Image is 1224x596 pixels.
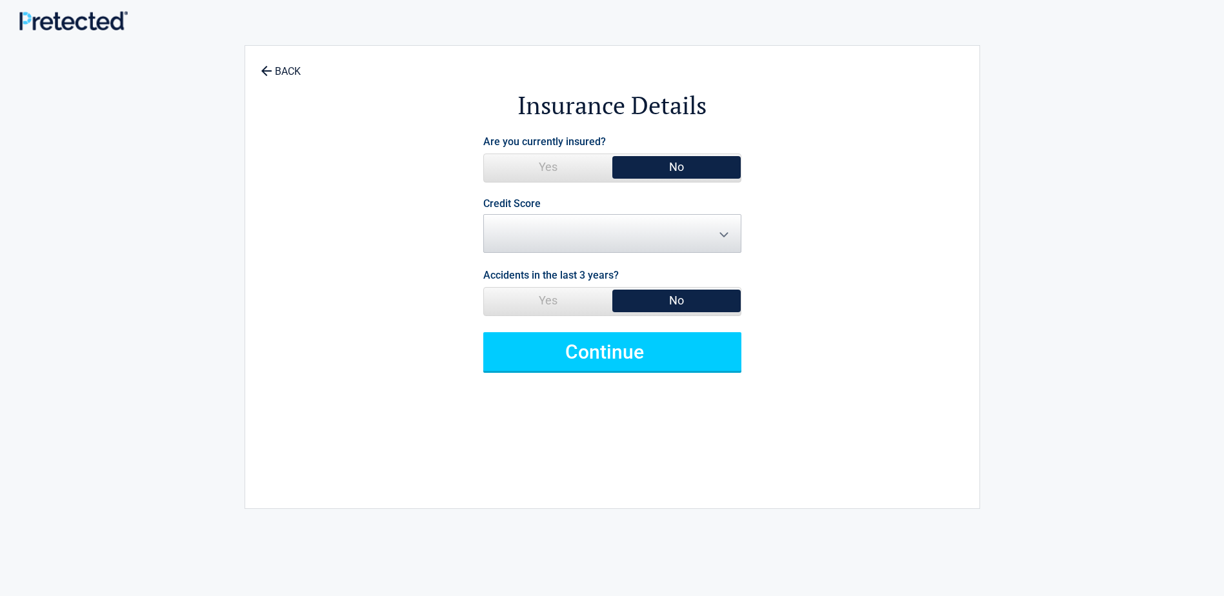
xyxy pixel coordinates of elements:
span: Yes [484,288,612,313]
span: No [612,288,741,313]
span: Yes [484,154,612,180]
label: Credit Score [483,199,541,209]
img: Main Logo [19,11,128,30]
span: No [612,154,741,180]
button: Continue [483,332,741,371]
label: Accidents in the last 3 years? [483,266,619,284]
label: Are you currently insured? [483,133,606,150]
h2: Insurance Details [316,89,908,122]
a: BACK [258,54,303,77]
